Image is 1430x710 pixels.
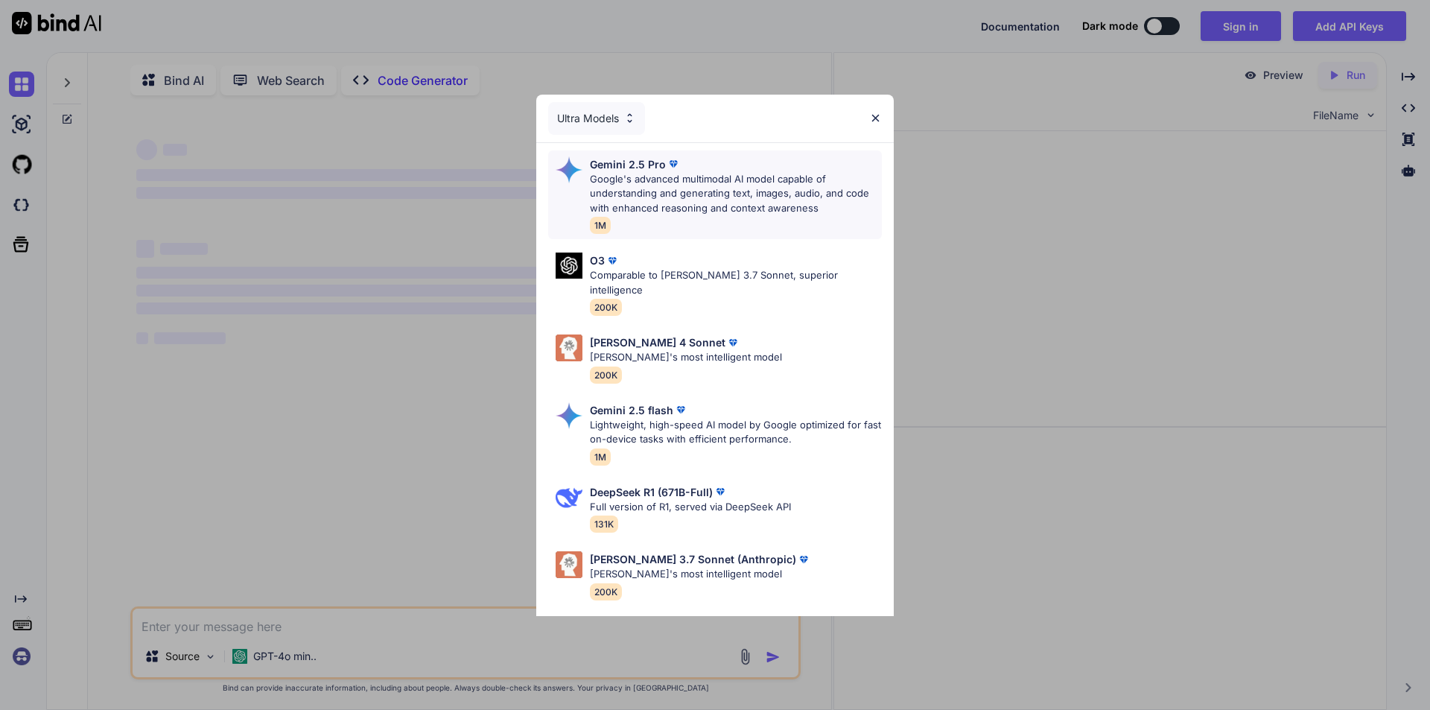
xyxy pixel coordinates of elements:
img: Pick Models [556,484,582,511]
img: Pick Models [556,551,582,578]
img: Pick Models [556,156,582,183]
p: [PERSON_NAME]'s most intelligent model [590,350,782,365]
p: Google's advanced multimodal AI model capable of understanding and generating text, images, audio... [590,172,882,216]
img: Pick Models [556,402,582,429]
p: Gemini 2.5 flash [590,402,673,418]
p: Gemini 2.5 Pro [590,156,666,172]
div: Ultra Models [548,102,645,135]
p: O3 [590,253,605,268]
img: premium [796,552,811,567]
img: premium [605,253,620,268]
p: [PERSON_NAME] 4 Sonnet [590,335,725,350]
p: [PERSON_NAME] 3.7 Sonnet (Anthropic) [590,551,796,567]
img: Pick Models [556,253,582,279]
img: close [869,112,882,124]
p: Full version of R1, served via DeepSeek API [590,500,791,515]
p: [PERSON_NAME]'s most intelligent model [590,567,811,582]
p: DeepSeek R1 (671B-Full) [590,484,713,500]
span: 1M [590,448,611,466]
img: Pick Models [556,335,582,361]
span: 131K [590,516,618,533]
span: 200K [590,367,622,384]
p: Lightweight, high-speed AI model by Google optimized for fast on-device tasks with efficient perf... [590,418,882,447]
span: 200K [590,299,622,316]
img: premium [725,335,740,350]
span: 200K [590,583,622,600]
img: premium [666,156,681,171]
img: premium [673,402,688,417]
img: premium [713,484,728,499]
p: Comparable to [PERSON_NAME] 3.7 Sonnet, superior intelligence [590,268,882,297]
span: 1M [590,217,611,234]
img: Pick Models [623,112,636,124]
